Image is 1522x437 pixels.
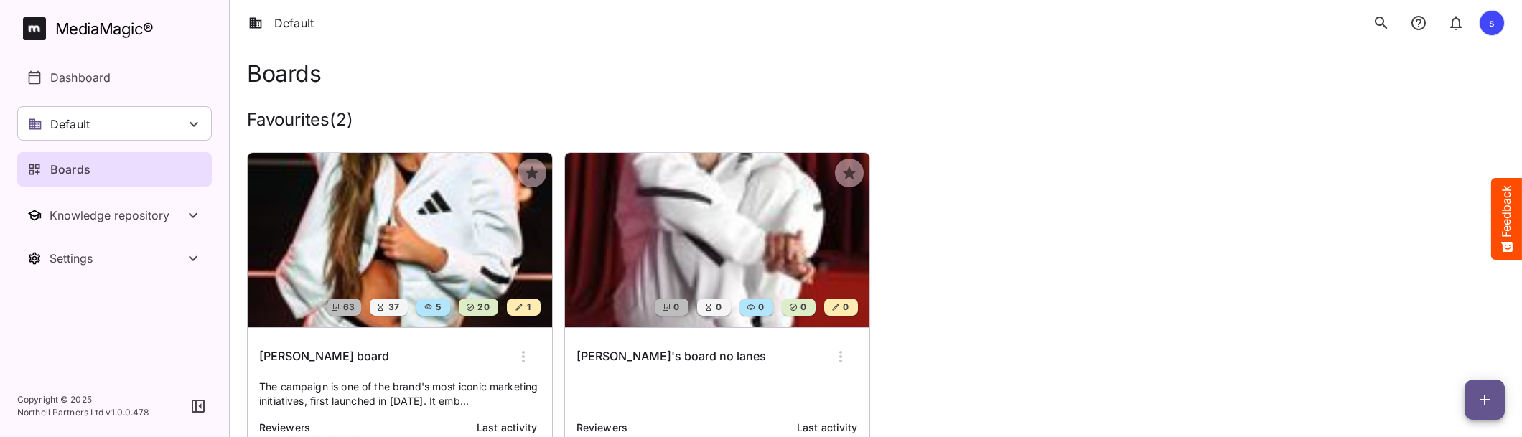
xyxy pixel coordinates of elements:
[50,161,90,178] p: Boards
[50,251,185,266] div: Settings
[247,110,353,149] h2: Favourites ( 2 )
[50,208,185,222] div: Knowledge repository
[1404,9,1433,37] button: notifications
[342,300,355,314] span: 63
[1442,9,1470,37] button: notifications
[17,241,212,276] nav: Settings
[714,300,722,314] span: 0
[1491,178,1522,260] button: Feedback
[259,347,389,366] h6: [PERSON_NAME] board
[757,300,764,314] span: 0
[17,198,212,232] nav: Knowledge repository
[55,17,154,41] div: MediaMagic ®
[565,153,869,327] img: Sergei's board no lanes
[387,300,400,314] span: 37
[526,300,531,314] span: 1
[259,420,468,436] p: Reviewers
[841,300,849,314] span: 0
[17,393,149,406] p: Copyright © 2025
[672,300,679,314] span: 0
[576,347,766,366] h6: [PERSON_NAME]'s board no lanes
[259,380,541,408] p: The campaign is one of the brand's most iconic marketing initiatives, first launched in [DATE]. I...
[434,300,441,314] span: 5
[476,300,490,314] span: 20
[477,420,541,436] p: Last activity
[17,406,149,419] p: Northell Partners Ltd v 1.0.0.478
[248,153,552,327] img: Simon's board
[17,152,212,187] a: Boards
[50,116,90,133] p: Default
[23,17,212,40] a: MediaMagic®
[799,300,806,314] span: 0
[50,69,111,86] p: Dashboard
[17,60,212,95] a: Dashboard
[1479,10,1505,36] div: s
[17,198,212,232] button: Toggle Knowledge repository
[247,60,321,87] h1: Boards
[17,241,212,276] button: Toggle Settings
[797,420,858,436] p: Last activity
[1367,9,1396,37] button: search
[576,420,788,436] p: Reviewers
